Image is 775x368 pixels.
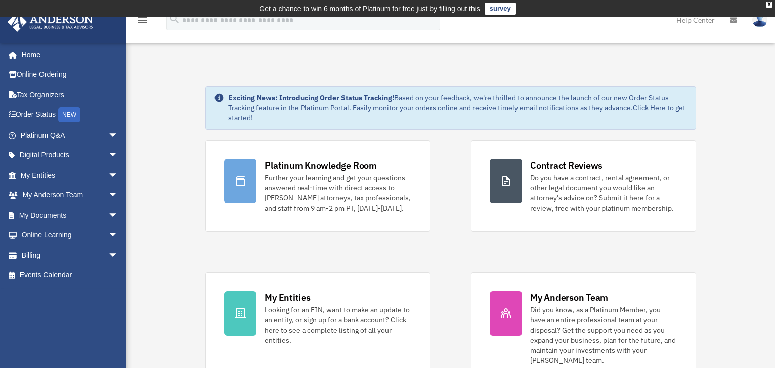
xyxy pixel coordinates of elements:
a: Tax Organizers [7,85,134,105]
div: Further your learning and get your questions answered real-time with direct access to [PERSON_NAM... [265,173,412,213]
a: Online Learningarrow_drop_down [7,225,134,246]
div: close [766,2,772,8]
a: Click Here to get started! [228,103,685,122]
span: arrow_drop_down [108,185,128,206]
a: Platinum Knowledge Room Further your learning and get your questions answered real-time with dire... [205,140,430,232]
a: Events Calendar [7,265,134,285]
img: User Pic [752,13,767,27]
a: Order StatusNEW [7,105,134,126]
span: arrow_drop_down [108,225,128,246]
a: Digital Productsarrow_drop_down [7,145,134,166]
div: Did you know, as a Platinum Member, you have an entire professional team at your disposal? Get th... [530,305,677,365]
a: menu [137,18,149,26]
a: My Anderson Teamarrow_drop_down [7,185,134,206]
div: My Entities [265,291,310,304]
a: My Entitiesarrow_drop_down [7,165,134,185]
img: Anderson Advisors Platinum Portal [5,12,96,32]
div: Looking for an EIN, want to make an update to an entity, or sign up for a bank account? Click her... [265,305,412,345]
span: arrow_drop_down [108,145,128,166]
strong: Exciting News: Introducing Order Status Tracking! [228,93,394,102]
span: arrow_drop_down [108,165,128,186]
a: Online Ordering [7,65,134,85]
div: My Anderson Team [530,291,608,304]
div: Platinum Knowledge Room [265,159,377,172]
a: Home [7,45,128,65]
i: menu [137,14,149,26]
div: Get a chance to win 6 months of Platinum for free just by filling out this [259,3,480,15]
span: arrow_drop_down [108,125,128,146]
div: Based on your feedback, we're thrilled to announce the launch of our new Order Status Tracking fe... [228,93,687,123]
div: Do you have a contract, rental agreement, or other legal document you would like an attorney's ad... [530,173,677,213]
div: Contract Reviews [530,159,602,172]
a: Platinum Q&Aarrow_drop_down [7,125,134,145]
div: NEW [58,107,80,122]
a: Contract Reviews Do you have a contract, rental agreement, or other legal document you would like... [471,140,696,232]
a: Billingarrow_drop_down [7,245,134,265]
i: search [169,14,180,25]
span: arrow_drop_down [108,205,128,226]
a: My Documentsarrow_drop_down [7,205,134,225]
span: arrow_drop_down [108,245,128,266]
a: survey [485,3,516,15]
